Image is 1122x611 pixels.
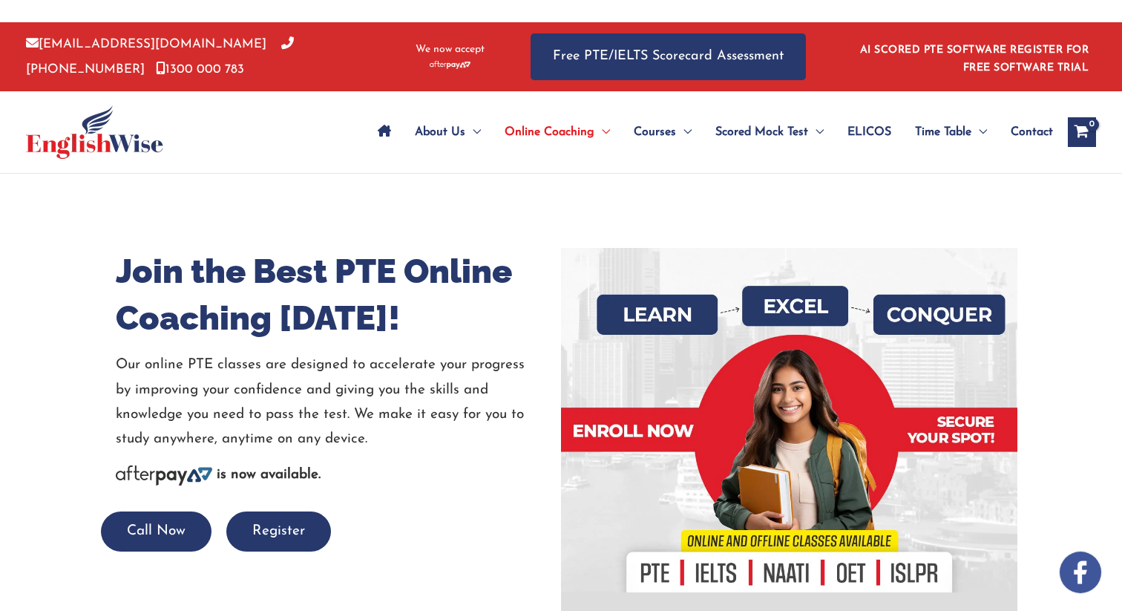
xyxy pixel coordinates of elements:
a: About UsMenu Toggle [403,106,493,158]
span: Menu Toggle [676,106,692,158]
a: View Shopping Cart, empty [1068,117,1096,147]
span: About Us [415,106,465,158]
a: Contact [999,106,1053,158]
a: Register [226,524,331,538]
span: Courses [634,106,676,158]
b: is now available. [217,468,321,482]
span: Menu Toggle [594,106,610,158]
img: Afterpay-Logo [430,61,470,69]
span: Scored Mock Test [715,106,808,158]
img: Afterpay-Logo [116,465,212,486]
h1: Join the Best PTE Online Coaching [DATE]! [116,248,550,342]
span: We now accept [416,42,485,57]
a: Call Now [101,524,211,538]
img: white-facebook.png [1060,552,1101,593]
span: Menu Toggle [971,106,987,158]
span: Menu Toggle [465,106,481,158]
a: CoursesMenu Toggle [622,106,703,158]
nav: Site Navigation: Main Menu [366,106,1053,158]
span: Time Table [915,106,971,158]
button: Register [226,512,331,552]
span: Menu Toggle [808,106,824,158]
a: Online CoachingMenu Toggle [493,106,622,158]
button: Call Now [101,512,211,552]
span: ELICOS [847,106,891,158]
span: Contact [1011,106,1053,158]
a: [EMAIL_ADDRESS][DOMAIN_NAME] [26,38,266,50]
aside: Header Widget 1 [851,33,1096,81]
a: Time TableMenu Toggle [903,106,999,158]
a: 1300 000 783 [156,63,244,76]
p: Our online PTE classes are designed to accelerate your progress by improving your confidence and ... [116,353,550,451]
a: [PHONE_NUMBER] [26,38,294,75]
a: AI SCORED PTE SOFTWARE REGISTER FOR FREE SOFTWARE TRIAL [860,45,1089,73]
a: Free PTE/IELTS Scorecard Assessment [531,33,806,80]
a: Scored Mock TestMenu Toggle [703,106,836,158]
a: ELICOS [836,106,903,158]
span: Online Coaching [505,106,594,158]
img: cropped-ew-logo [26,105,163,159]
